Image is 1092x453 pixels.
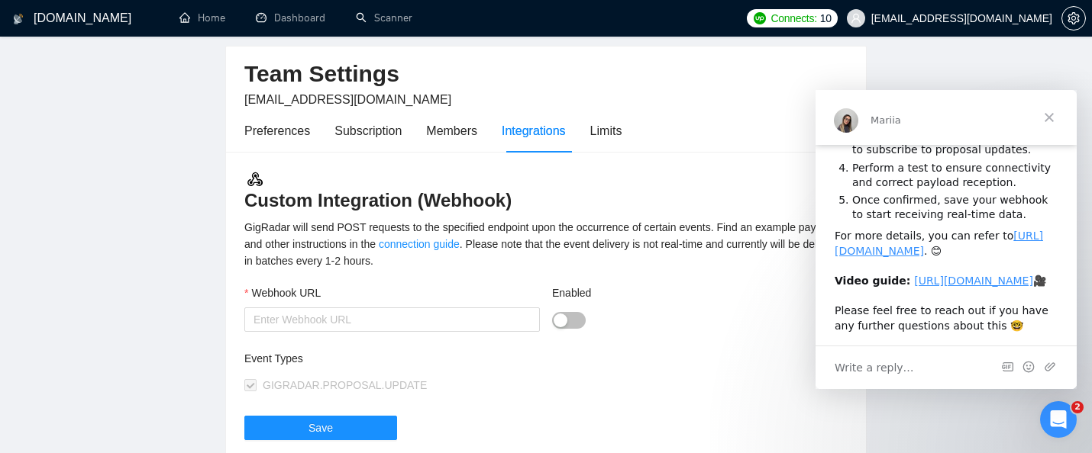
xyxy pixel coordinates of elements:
[309,419,333,436] span: Save
[179,11,225,24] a: homeHome
[1061,6,1086,31] button: setting
[244,350,303,367] label: Event Types
[820,10,832,27] span: 10
[1071,401,1084,413] span: 2
[1040,401,1077,438] iframe: Intercom live chat
[244,219,848,269] div: GigRadar will send POST requests to the specified endpoint upon the occurrence of certain events....
[379,238,460,250] a: connection guide
[256,11,325,24] a: dashboardDashboard
[244,170,848,213] h3: Custom Integration (Webhook)
[246,170,264,188] img: webhook.3a52c8ec.svg
[244,59,848,90] h2: Team Settings
[244,284,321,301] label: Webhook URL
[13,7,24,31] img: logo
[244,307,540,332] input: Webhook URL
[816,90,1077,389] iframe: Intercom live chat message
[771,10,816,27] span: Connects:
[502,121,566,140] div: Integrations
[334,121,402,140] div: Subscription
[356,11,412,24] a: searchScanner
[1061,12,1086,24] a: setting
[244,121,310,140] div: Preferences
[552,312,586,329] button: Enabled
[552,284,591,301] label: Enabled
[1062,12,1085,24] span: setting
[263,379,427,391] span: GIGRADAR.PROPOSAL.UPDATE
[851,13,861,24] span: user
[754,12,766,24] img: upwork-logo.png
[244,416,397,440] button: Save
[244,93,451,106] span: [EMAIL_ADDRESS][DOMAIN_NAME]
[426,121,477,140] div: Members
[590,121,622,140] div: Limits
